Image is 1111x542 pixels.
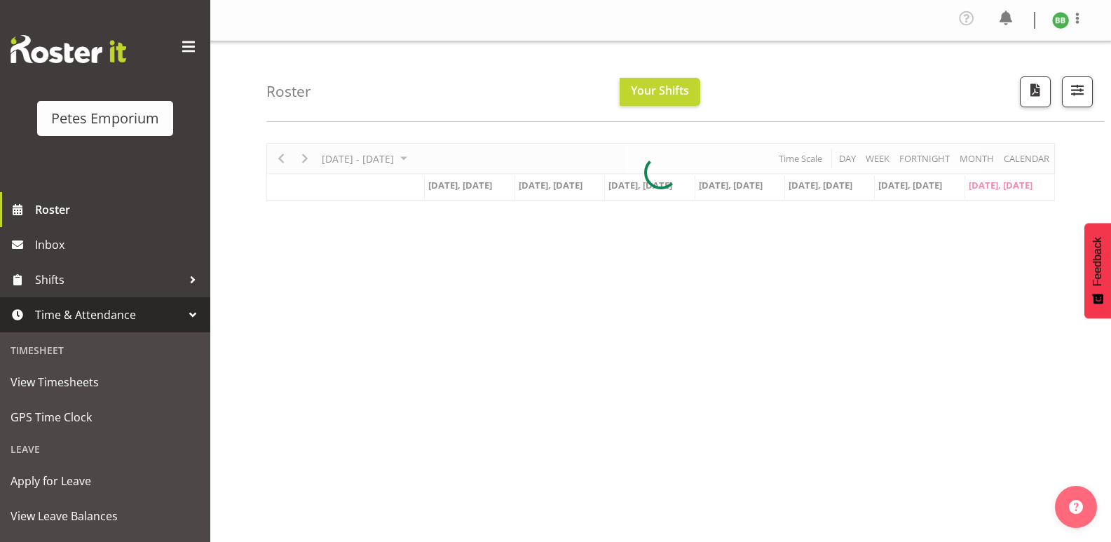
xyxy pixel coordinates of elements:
span: Your Shifts [631,83,689,98]
span: Apply for Leave [11,470,200,492]
span: Time & Attendance [35,304,182,325]
img: Rosterit website logo [11,35,126,63]
button: Your Shifts [620,78,700,106]
div: Timesheet [4,336,207,365]
div: Petes Emporium [51,108,159,129]
span: View Timesheets [11,372,200,393]
span: Roster [35,199,203,220]
a: View Leave Balances [4,499,207,534]
span: View Leave Balances [11,506,200,527]
a: Apply for Leave [4,463,207,499]
a: GPS Time Clock [4,400,207,435]
img: beena-bist9974.jpg [1052,12,1069,29]
span: Inbox [35,234,203,255]
img: help-xxl-2.png [1069,500,1083,514]
button: Feedback - Show survey [1084,223,1111,318]
div: Leave [4,435,207,463]
span: Feedback [1091,237,1104,286]
button: Download a PDF of the roster according to the set date range. [1020,76,1051,107]
button: Filter Shifts [1062,76,1093,107]
a: View Timesheets [4,365,207,400]
span: GPS Time Clock [11,407,200,428]
h4: Roster [266,83,311,100]
span: Shifts [35,269,182,290]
